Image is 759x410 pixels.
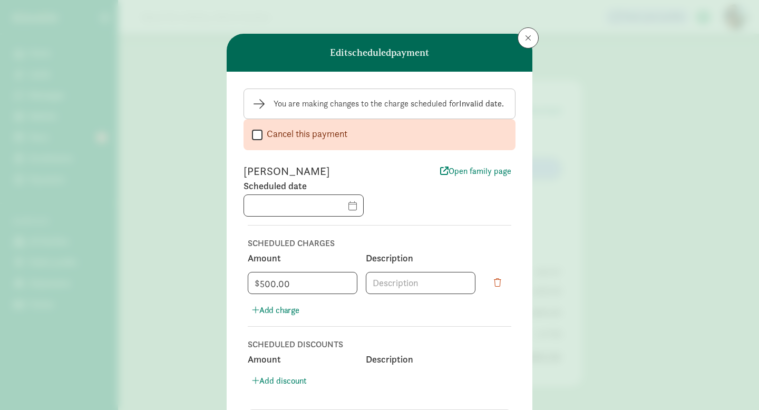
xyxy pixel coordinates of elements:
[274,97,504,110] div: You are making changes to the charge scheduled for
[252,375,307,387] span: Add discount
[366,272,475,294] input: Description
[706,359,759,410] iframe: Chat Widget
[248,238,509,249] h3: SCHEDULED CHARGES
[244,163,330,180] div: [PERSON_NAME]
[248,354,357,365] div: Amount
[436,164,515,179] a: Open family page
[262,128,347,140] label: Cancel this payment
[244,180,515,192] label: Scheduled date
[366,253,475,263] div: Description
[248,374,311,388] button: Add discount
[440,165,511,178] span: Open family page
[330,47,429,58] h6: Edit scheduled payment
[459,98,504,109] strong: Invalid date.
[248,303,304,318] button: Add charge
[248,253,357,263] div: Amount
[366,354,475,365] div: Description
[252,304,299,317] span: Add charge
[248,339,509,350] h3: SCHEDULED DISCOUNTS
